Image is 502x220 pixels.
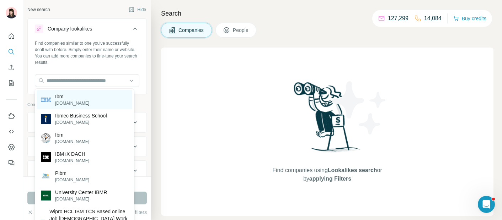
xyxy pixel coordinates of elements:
div: New search [27,6,50,13]
img: Pibm [41,171,51,181]
p: 127,299 [388,14,408,23]
p: [DOMAIN_NAME] [55,119,107,126]
button: Use Surfe on LinkedIn [6,110,17,122]
p: [DOMAIN_NAME] [55,100,89,106]
button: Company [28,114,146,131]
p: Ibmec Business School [55,112,107,119]
p: Pibm [55,170,89,177]
p: Ibm [55,93,89,100]
span: Lookalikes search [328,167,377,173]
p: IBM iX DACH [55,150,89,158]
p: Company information [27,101,147,108]
p: [DOMAIN_NAME] [55,177,89,183]
p: Ibm [55,131,89,138]
img: Surfe Illustration - Woman searching with binoculars [290,80,364,159]
img: Ibm [41,98,51,101]
button: Enrich CSV [6,61,17,74]
button: Use Surfe API [6,125,17,138]
span: Find companies using or by [270,166,384,183]
button: Buy credits [453,13,486,23]
h4: Search [161,9,493,18]
button: HQ location [28,162,146,179]
div: Find companies similar to one you've successfully dealt with before. Simply enter their name or w... [35,40,139,66]
button: Hide [124,4,151,15]
iframe: Intercom live chat [478,196,495,213]
div: Company lookalikes [48,25,92,32]
span: applying Filters [309,176,351,182]
img: Surfe Illustration - Stars [327,76,391,140]
img: IBM iX DACH [41,152,51,162]
img: Ibmec Business School [41,114,51,124]
img: University Center IBMR [41,191,51,200]
button: Dashboard [6,141,17,154]
p: [DOMAIN_NAME] [55,196,107,202]
p: University Center IBMR [55,189,107,196]
span: People [233,27,249,34]
button: Clear [27,209,48,216]
p: [DOMAIN_NAME] [55,138,89,145]
p: [DOMAIN_NAME] [55,158,89,164]
span: Companies [178,27,204,34]
img: Avatar [6,7,17,18]
button: Search [6,45,17,58]
button: Feedback [6,156,17,169]
button: Company lookalikes [28,20,146,40]
img: Ibm [41,133,51,143]
button: Quick start [6,30,17,43]
button: Industry [28,138,146,155]
p: 14,084 [424,14,442,23]
button: My lists [6,77,17,89]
